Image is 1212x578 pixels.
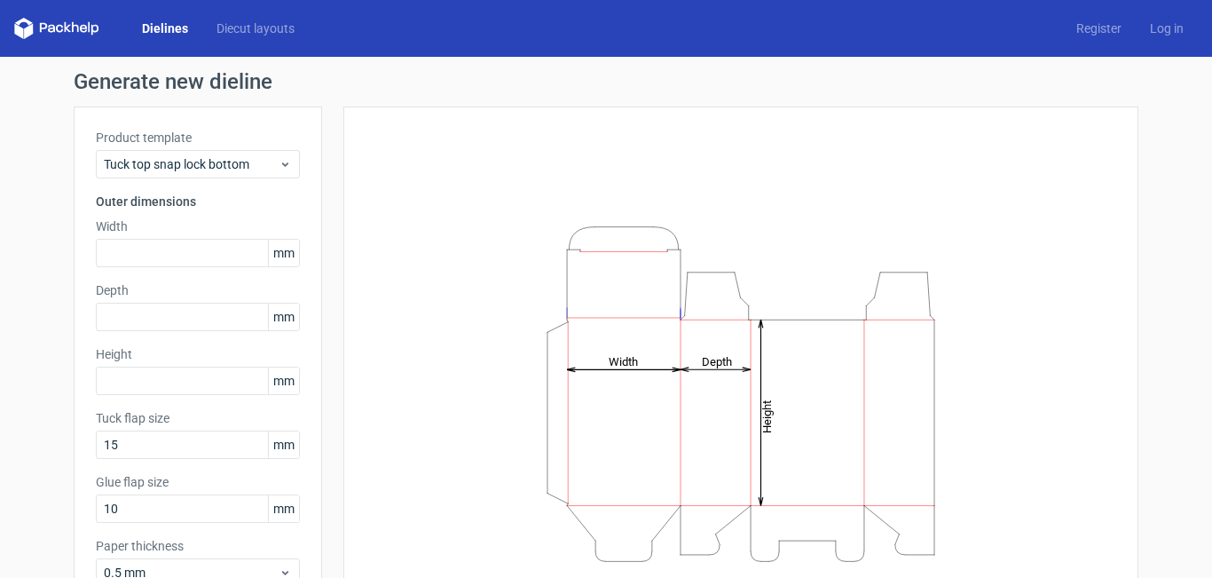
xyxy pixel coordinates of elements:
span: mm [268,304,299,330]
span: mm [268,432,299,458]
tspan: Height [760,400,774,432]
a: Log in [1136,20,1198,37]
label: Product template [96,129,300,146]
span: mm [268,368,299,394]
a: Dielines [128,20,202,37]
span: Tuck top snap lock bottom [104,155,279,173]
a: Diecut layouts [202,20,309,37]
h1: Generate new dieline [74,71,1138,92]
label: Tuck flap size [96,409,300,427]
span: mm [268,495,299,522]
label: Height [96,345,300,363]
tspan: Depth [702,354,732,368]
span: mm [268,240,299,266]
tspan: Width [609,354,638,368]
label: Width [96,218,300,235]
label: Paper thickness [96,537,300,555]
a: Register [1062,20,1136,37]
label: Depth [96,281,300,299]
label: Glue flap size [96,473,300,491]
h3: Outer dimensions [96,193,300,210]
